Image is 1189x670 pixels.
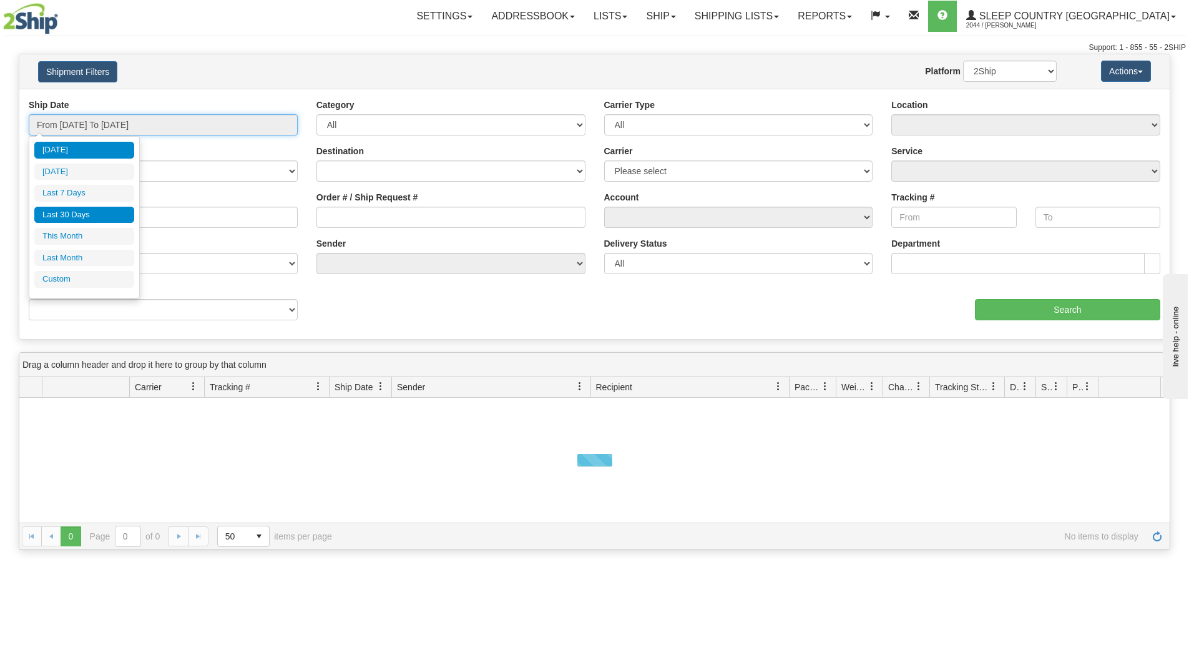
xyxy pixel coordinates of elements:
label: Carrier Type [604,99,655,111]
a: Pickup Status filter column settings [1077,376,1098,397]
span: No items to display [350,531,1138,541]
div: Support: 1 - 855 - 55 - 2SHIP [3,42,1186,53]
input: To [1035,207,1160,228]
label: Department [891,237,940,250]
div: grid grouping header [19,353,1170,377]
span: Ship Date [335,381,373,393]
span: Tracking Status [935,381,989,393]
a: Settings [407,1,482,32]
label: Platform [925,65,961,77]
li: This Month [34,228,134,245]
input: Search [975,299,1160,320]
label: Account [604,191,639,204]
a: Ship [637,1,685,32]
li: Last 7 Days [34,185,134,202]
label: Ship Date [29,99,69,111]
span: Page of 0 [90,526,160,547]
a: Charge filter column settings [908,376,929,397]
span: 2044 / [PERSON_NAME] [966,19,1060,32]
img: logo2044.jpg [3,3,58,34]
iframe: chat widget [1160,271,1188,398]
span: Page sizes drop down [217,526,270,547]
a: Refresh [1147,526,1167,546]
span: Tracking # [210,381,250,393]
a: Sleep Country [GEOGRAPHIC_DATA] 2044 / [PERSON_NAME] [957,1,1185,32]
label: Destination [316,145,364,157]
a: Delivery Status filter column settings [1014,376,1035,397]
span: Sender [397,381,425,393]
a: Ship Date filter column settings [370,376,391,397]
span: Charge [888,381,914,393]
label: Carrier [604,145,633,157]
li: Custom [34,271,134,288]
span: Sleep Country [GEOGRAPHIC_DATA] [976,11,1170,21]
label: Service [891,145,922,157]
li: Last 30 Days [34,207,134,224]
a: Reports [788,1,861,32]
a: Recipient filter column settings [768,376,789,397]
span: Shipment Issues [1041,381,1052,393]
div: live help - online [9,11,115,20]
li: Last Month [34,250,134,267]
label: Order # / Ship Request # [316,191,418,204]
span: Packages [795,381,821,393]
span: 50 [225,530,242,543]
a: Shipping lists [685,1,788,32]
a: Tracking # filter column settings [308,376,329,397]
label: Tracking # [891,191,934,204]
span: Carrier [135,381,162,393]
button: Actions [1101,61,1151,82]
span: Delivery Status [1010,381,1020,393]
label: Sender [316,237,346,250]
span: Pickup Status [1072,381,1083,393]
a: Sender filter column settings [569,376,590,397]
li: [DATE] [34,142,134,159]
a: Addressbook [482,1,584,32]
span: select [249,526,269,546]
a: Carrier filter column settings [183,376,204,397]
button: Shipment Filters [38,61,117,82]
span: items per page [217,526,332,547]
a: Tracking Status filter column settings [983,376,1004,397]
a: Lists [584,1,637,32]
a: Weight filter column settings [861,376,883,397]
li: [DATE] [34,164,134,180]
span: Weight [841,381,868,393]
input: From [891,207,1016,228]
a: Packages filter column settings [815,376,836,397]
label: Delivery Status [604,237,667,250]
span: Recipient [596,381,632,393]
label: Location [891,99,927,111]
span: Page 0 [61,526,81,546]
label: Category [316,99,355,111]
a: Shipment Issues filter column settings [1045,376,1067,397]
